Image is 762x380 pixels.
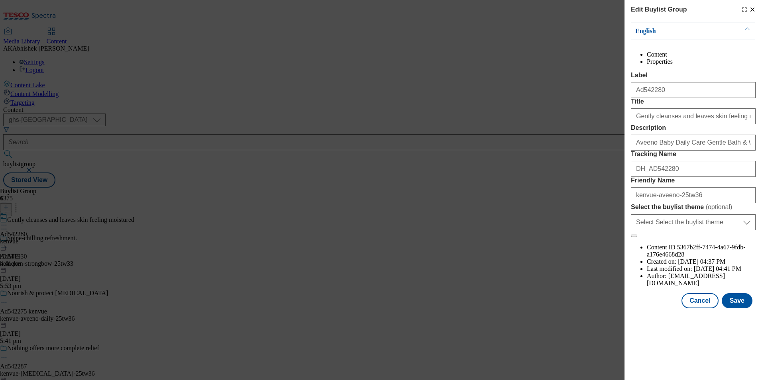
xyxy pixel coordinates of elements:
label: Friendly Name [631,177,756,184]
label: Title [631,98,756,105]
p: English [635,27,719,35]
button: Save [722,293,752,308]
li: Properties [647,58,756,65]
label: Tracking Name [631,151,756,158]
label: Description [631,124,756,131]
span: ( optional ) [706,204,733,210]
span: [EMAIL_ADDRESS][DOMAIN_NAME] [647,272,725,286]
li: Created on: [647,258,756,265]
input: Enter Tracking Name [631,161,756,177]
li: Content [647,51,756,58]
label: Select the buylist theme [631,203,756,211]
input: Enter Friendly Name [631,187,756,203]
li: Content ID [647,244,756,258]
button: Cancel [681,293,718,308]
input: Enter Label [631,82,756,98]
h4: Edit Buylist Group [631,5,687,14]
input: Enter Description [631,135,756,151]
span: 5367b2ff-7474-4a67-9fdb-a176e4668d28 [647,244,746,258]
li: Last modified on: [647,265,756,272]
li: Author: [647,272,756,287]
span: [DATE] 04:37 PM [678,258,725,265]
input: Enter Title [631,108,756,124]
label: Label [631,72,756,79]
span: [DATE] 04:41 PM [694,265,741,272]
